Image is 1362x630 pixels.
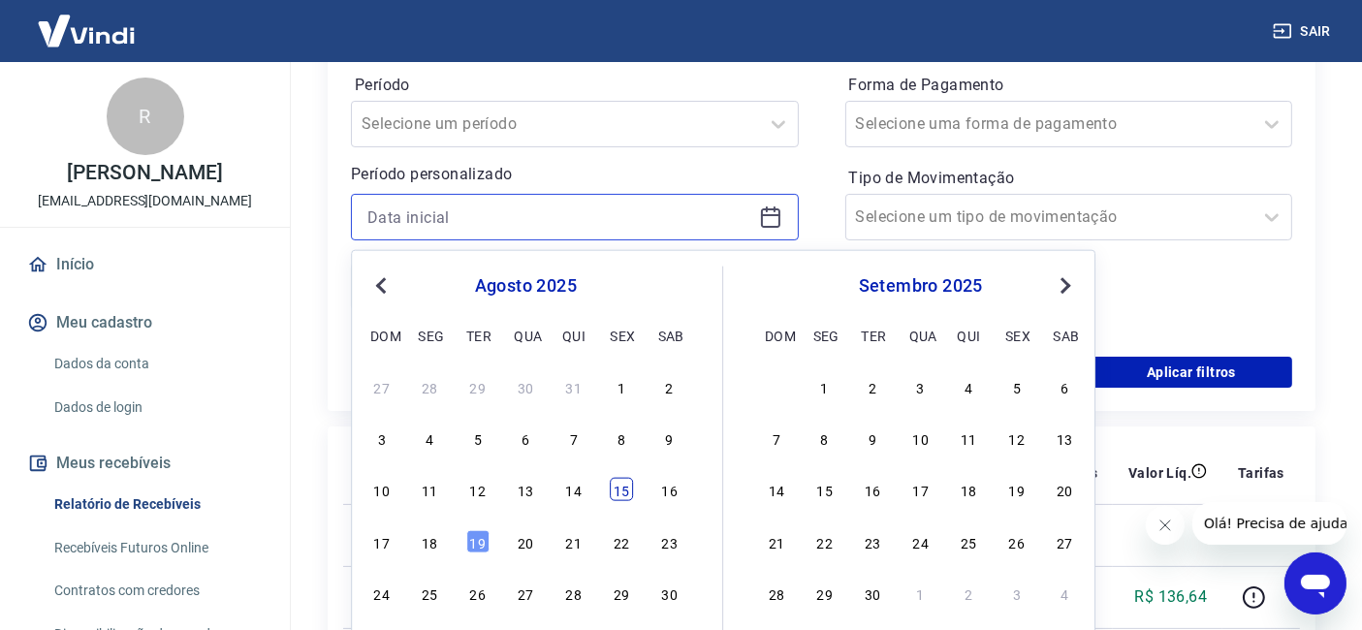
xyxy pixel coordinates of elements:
[610,530,633,553] div: Choose sexta-feira, 22 de agosto de 2025
[47,388,267,427] a: Dados de login
[765,375,788,398] div: Choose domingo, 31 de agosto de 2025
[1054,323,1077,346] div: sab
[418,530,441,553] div: Choose segunda-feira, 18 de agosto de 2025
[1005,530,1029,553] div: Choose sexta-feira, 26 de setembro de 2025
[762,372,1079,607] div: month 2025-09
[370,375,394,398] div: Choose domingo, 27 de julho de 2025
[909,530,933,553] div: Choose quarta-feira, 24 de setembro de 2025
[658,375,681,398] div: Choose sábado, 2 de agosto de 2025
[658,478,681,501] div: Choose sábado, 16 de agosto de 2025
[813,375,837,398] div: Choose segunda-feira, 1 de setembro de 2025
[418,323,441,346] div: seg
[1238,463,1284,483] p: Tarifas
[47,485,267,524] a: Relatório de Recebíveis
[1091,357,1292,388] button: Aplicar filtros
[861,375,884,398] div: Choose terça-feira, 2 de setembro de 2025
[909,582,933,605] div: Choose quarta-feira, 1 de outubro de 2025
[762,274,1079,298] div: setembro 2025
[1054,530,1077,553] div: Choose sábado, 27 de setembro de 2025
[909,478,933,501] div: Choose quarta-feira, 17 de setembro de 2025
[38,191,252,211] p: [EMAIL_ADDRESS][DOMAIN_NAME]
[861,478,884,501] div: Choose terça-feira, 16 de setembro de 2025
[23,301,267,344] button: Meu cadastro
[1192,502,1346,545] iframe: Mensagem da empresa
[1269,14,1339,49] button: Sair
[1135,585,1208,609] p: R$ 136,64
[1054,274,1077,298] button: Next Month
[367,274,683,298] div: agosto 2025
[514,323,537,346] div: qua
[861,426,884,450] div: Choose terça-feira, 9 de setembro de 2025
[514,478,537,501] div: Choose quarta-feira, 13 de agosto de 2025
[1054,426,1077,450] div: Choose sábado, 13 de setembro de 2025
[466,530,490,553] div: Choose terça-feira, 19 de agosto de 2025
[861,530,884,553] div: Choose terça-feira, 23 de setembro de 2025
[957,478,980,501] div: Choose quinta-feira, 18 de setembro de 2025
[957,530,980,553] div: Choose quinta-feira, 25 de setembro de 2025
[658,530,681,553] div: Choose sábado, 23 de agosto de 2025
[1128,463,1191,483] p: Valor Líq.
[47,528,267,568] a: Recebíveis Futuros Online
[610,426,633,450] div: Choose sexta-feira, 8 de agosto de 2025
[418,582,441,605] div: Choose segunda-feira, 25 de agosto de 2025
[1005,375,1029,398] div: Choose sexta-feira, 5 de setembro de 2025
[47,344,267,384] a: Dados da conta
[562,375,586,398] div: Choose quinta-feira, 31 de julho de 2025
[957,323,980,346] div: qui
[849,74,1289,97] label: Forma de Pagamento
[466,323,490,346] div: ter
[957,582,980,605] div: Choose quinta-feira, 2 de outubro de 2025
[957,375,980,398] div: Choose quinta-feira, 4 de setembro de 2025
[370,582,394,605] div: Choose domingo, 24 de agosto de 2025
[849,167,1289,190] label: Tipo de Movimentação
[418,426,441,450] div: Choose segunda-feira, 4 de agosto de 2025
[1054,375,1077,398] div: Choose sábado, 6 de setembro de 2025
[610,323,633,346] div: sex
[957,426,980,450] div: Choose quinta-feira, 11 de setembro de 2025
[107,78,184,155] div: R
[909,426,933,450] div: Choose quarta-feira, 10 de setembro de 2025
[1054,478,1077,501] div: Choose sábado, 20 de setembro de 2025
[813,530,837,553] div: Choose segunda-feira, 22 de setembro de 2025
[765,426,788,450] div: Choose domingo, 7 de setembro de 2025
[1005,582,1029,605] div: Choose sexta-feira, 3 de outubro de 2025
[47,571,267,611] a: Contratos com credores
[562,426,586,450] div: Choose quinta-feira, 7 de agosto de 2025
[658,582,681,605] div: Choose sábado, 30 de agosto de 2025
[1005,478,1029,501] div: Choose sexta-feira, 19 de setembro de 2025
[418,375,441,398] div: Choose segunda-feira, 28 de julho de 2025
[514,375,537,398] div: Choose quarta-feira, 30 de julho de 2025
[370,478,394,501] div: Choose domingo, 10 de agosto de 2025
[813,426,837,450] div: Choose segunda-feira, 8 de setembro de 2025
[418,478,441,501] div: Choose segunda-feira, 11 de agosto de 2025
[658,323,681,346] div: sab
[610,375,633,398] div: Choose sexta-feira, 1 de agosto de 2025
[351,163,799,186] p: Período personalizado
[12,14,163,29] span: Olá! Precisa de ajuda?
[562,582,586,605] div: Choose quinta-feira, 28 de agosto de 2025
[67,163,222,183] p: [PERSON_NAME]
[370,426,394,450] div: Choose domingo, 3 de agosto de 2025
[765,530,788,553] div: Choose domingo, 21 de setembro de 2025
[23,1,149,60] img: Vindi
[861,582,884,605] div: Choose terça-feira, 30 de setembro de 2025
[355,74,795,97] label: Período
[1054,582,1077,605] div: Choose sábado, 4 de outubro de 2025
[466,426,490,450] div: Choose terça-feira, 5 de agosto de 2025
[514,426,537,450] div: Choose quarta-feira, 6 de agosto de 2025
[466,582,490,605] div: Choose terça-feira, 26 de agosto de 2025
[658,426,681,450] div: Choose sábado, 9 de agosto de 2025
[370,530,394,553] div: Choose domingo, 17 de agosto de 2025
[367,203,751,232] input: Data inicial
[1005,426,1029,450] div: Choose sexta-feira, 12 de setembro de 2025
[909,323,933,346] div: qua
[562,323,586,346] div: qui
[813,323,837,346] div: seg
[610,582,633,605] div: Choose sexta-feira, 29 de agosto de 2025
[466,375,490,398] div: Choose terça-feira, 29 de julho de 2025
[514,530,537,553] div: Choose quarta-feira, 20 de agosto de 2025
[562,530,586,553] div: Choose quinta-feira, 21 de agosto de 2025
[861,323,884,346] div: ter
[765,478,788,501] div: Choose domingo, 14 de setembro de 2025
[909,375,933,398] div: Choose quarta-feira, 3 de setembro de 2025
